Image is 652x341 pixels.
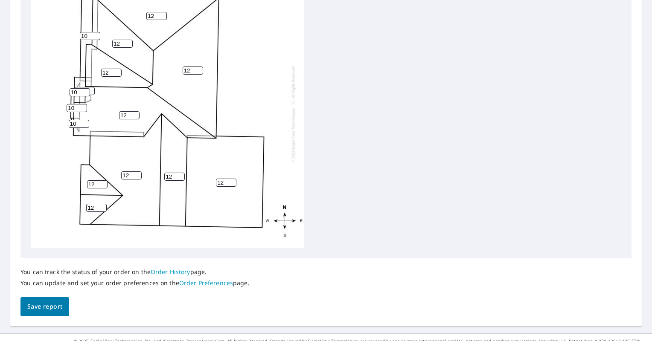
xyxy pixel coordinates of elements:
span: Save report [27,301,62,312]
a: Order History [151,268,190,276]
button: Save report [20,297,69,316]
a: Order Preferences [179,279,233,287]
p: You can track the status of your order on the page. [20,268,250,276]
p: You can update and set your order preferences on the page. [20,279,250,287]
